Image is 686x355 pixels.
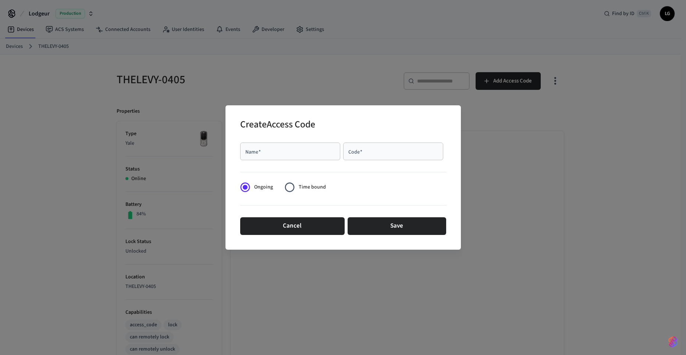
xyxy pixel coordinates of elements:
[240,114,315,137] h2: Create Access Code
[299,183,326,191] span: Time bound
[348,217,446,235] button: Save
[668,336,677,348] img: SeamLogoGradient.69752ec5.svg
[240,217,345,235] button: Cancel
[254,183,273,191] span: Ongoing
